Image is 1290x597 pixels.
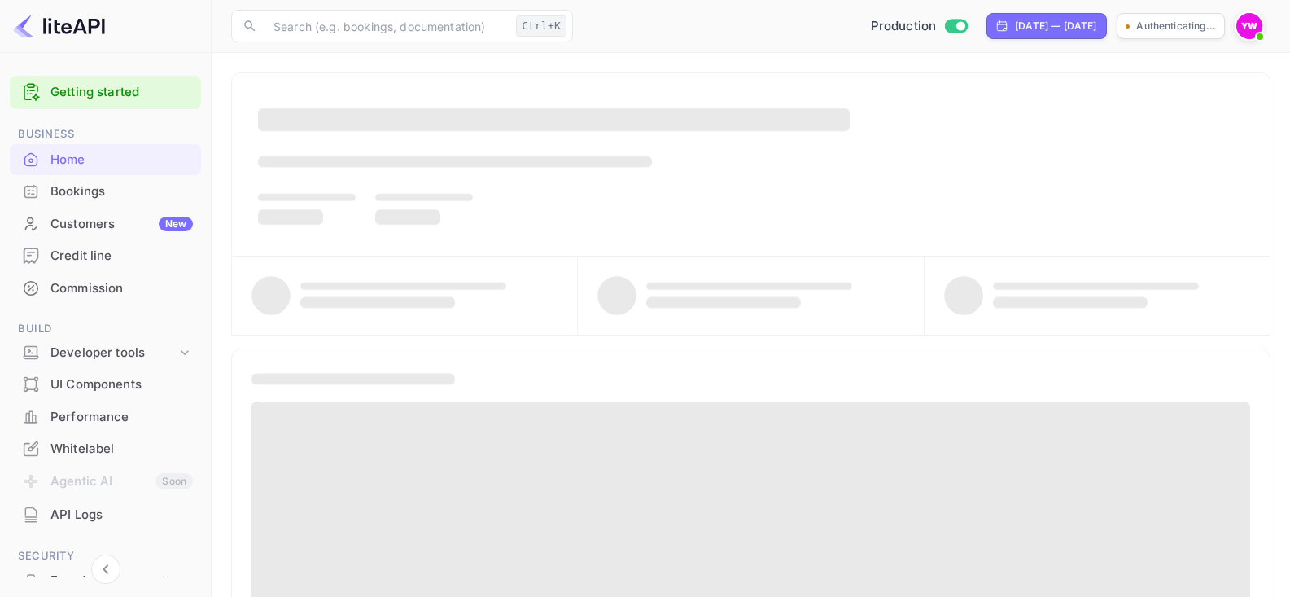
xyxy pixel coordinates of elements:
[10,339,201,367] div: Developer tools
[50,506,193,525] div: API Logs
[50,375,193,394] div: UI Components
[10,402,201,432] a: Performance
[10,565,201,595] a: Fraud management
[871,17,937,36] span: Production
[50,83,193,102] a: Getting started
[264,10,509,42] input: Search (e.g. bookings, documentation)
[10,547,201,565] span: Security
[10,369,201,399] a: UI Components
[10,433,201,465] div: Whitelabel
[50,182,193,201] div: Bookings
[10,144,201,176] div: Home
[10,209,201,239] a: CustomersNew
[10,176,201,208] div: Bookings
[50,572,193,590] div: Fraud management
[10,125,201,143] span: Business
[13,13,105,39] img: LiteAPI logo
[10,433,201,463] a: Whitelabel
[10,320,201,338] span: Build
[10,240,201,272] div: Credit line
[10,144,201,174] a: Home
[10,402,201,433] div: Performance
[159,217,193,231] div: New
[1015,19,1096,33] div: [DATE] — [DATE]
[50,247,193,266] div: Credit line
[864,17,974,36] div: Switch to Sandbox mode
[10,499,201,529] a: API Logs
[50,215,193,234] div: Customers
[1236,13,1262,39] img: Yahav Winkler
[10,240,201,270] a: Credit line
[10,209,201,240] div: CustomersNew
[10,176,201,206] a: Bookings
[50,408,193,427] div: Performance
[50,344,177,362] div: Developer tools
[986,13,1107,39] div: Click to change the date range period
[10,499,201,531] div: API Logs
[10,273,201,303] a: Commission
[10,369,201,401] div: UI Components
[50,440,193,459] div: Whitelabel
[10,76,201,109] div: Getting started
[91,555,120,584] button: Collapse navigation
[10,273,201,305] div: Commission
[50,279,193,298] div: Commission
[1136,19,1216,33] p: Authenticating...
[50,151,193,169] div: Home
[516,15,566,37] div: Ctrl+K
